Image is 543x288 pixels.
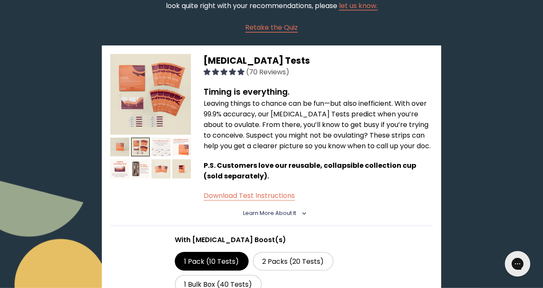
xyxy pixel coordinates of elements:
[131,138,150,157] img: thumbnail image
[175,234,368,245] p: With [MEDICAL_DATA] Boost(s)
[204,67,246,77] span: 4.96 stars
[110,159,129,178] img: thumbnail image
[243,209,300,217] summary: Learn More About it <
[501,248,535,280] iframe: Gorgias live chat messenger
[204,191,295,200] a: Download Test Instructions
[151,159,171,178] img: thumbnail image
[110,138,129,157] img: thumbnail image
[172,138,191,157] img: thumbnail image
[243,209,296,217] span: Learn More About it
[267,171,269,181] span: .
[110,54,191,135] img: thumbnail image
[204,54,310,67] span: [MEDICAL_DATA] Tests
[339,1,378,11] a: let us know.
[172,159,191,178] img: thumbnail image
[299,211,306,215] i: <
[204,161,416,181] span: P.S. Customers love our reusable, collapsible collection cup (sold separately)
[151,138,171,157] img: thumbnail image
[245,22,298,33] a: Retake the Quiz
[253,252,333,271] label: 2 Packs (20 Tests)
[246,67,289,77] span: (70 Reviews)
[131,159,150,178] img: thumbnail image
[245,23,298,32] span: Retake the Quiz
[204,98,433,151] p: Leaving things to chance can be fun—but also inefficient. With over 99.9% accuracy, our [MEDICAL_...
[204,86,290,98] strong: Timing is everything.
[175,252,249,271] label: 1 Pack (10 Tests)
